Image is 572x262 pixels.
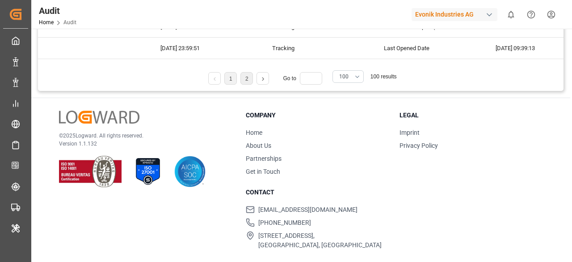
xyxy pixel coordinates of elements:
[373,38,485,59] div: Last Opened Date
[246,155,282,162] a: Partnerships
[283,72,325,85] div: Go to
[412,6,501,23] button: Evonik Industries AG
[229,76,232,82] a: 1
[400,129,420,136] a: Imprint
[240,72,253,85] li: 2
[257,72,269,85] li: Next Page
[246,168,280,175] a: Get in Touch
[258,205,357,215] span: [EMAIL_ADDRESS][DOMAIN_NAME]
[400,142,438,149] a: Privacy Policy
[261,38,373,59] div: Tracking
[258,218,311,228] span: [PHONE_NUMBER]
[224,72,237,85] li: 1
[132,156,164,187] img: ISO 27001 Certification
[370,73,397,80] span: 100 results
[245,76,248,82] a: 2
[258,231,382,250] span: [STREET_ADDRESS], [GEOGRAPHIC_DATA], [GEOGRAPHIC_DATA]
[59,132,223,140] p: © 2025 Logward. All rights reserved.
[246,129,262,136] a: Home
[246,188,389,197] h3: Contact
[59,156,122,187] img: ISO 9001 & ISO 14001 Certification
[412,8,497,21] div: Evonik Industries AG
[400,111,543,120] h3: Legal
[150,38,261,59] div: [DATE] 23:59:51
[246,142,271,149] a: About Us
[332,70,364,83] button: open menu
[521,4,541,25] button: Help Center
[59,140,223,148] p: Version 1.1.132
[501,4,521,25] button: show 0 new notifications
[208,72,221,85] li: Previous Page
[39,4,76,17] div: Audit
[246,111,389,120] h3: Company
[59,111,139,124] img: Logward Logo
[39,19,54,26] a: Home
[339,73,349,81] span: 100
[174,156,206,187] img: AICPA SOC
